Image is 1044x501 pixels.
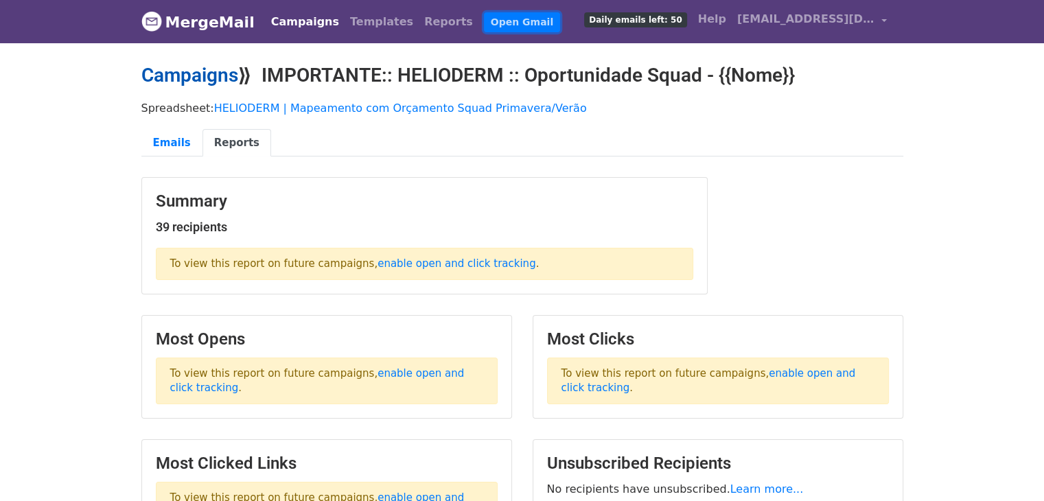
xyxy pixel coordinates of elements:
[732,5,892,38] a: [EMAIL_ADDRESS][DOMAIN_NAME]
[547,454,889,474] h3: Unsubscribed Recipients
[141,64,903,87] h2: ⟫ IMPORTANTE:: HELIODERM :: Oportunidade Squad - {{Nome}}
[156,248,693,280] p: To view this report on future campaigns, .
[156,329,498,349] h3: Most Opens
[141,101,903,115] p: Spreadsheet:
[345,8,419,36] a: Templates
[141,129,202,157] a: Emails
[737,11,874,27] span: [EMAIL_ADDRESS][DOMAIN_NAME]
[547,358,889,404] p: To view this report on future campaigns, .
[693,5,732,33] a: Help
[141,64,238,86] a: Campaigns
[419,8,478,36] a: Reports
[730,482,804,496] a: Learn more...
[266,8,345,36] a: Campaigns
[547,482,889,496] p: No recipients have unsubscribed.
[975,435,1044,501] iframe: Chat Widget
[484,12,560,32] a: Open Gmail
[202,129,271,157] a: Reports
[156,191,693,211] h3: Summary
[141,11,162,32] img: MergeMail logo
[214,102,587,115] a: HELIODERM | Mapeamento com Orçamento Squad Primavera/Verão
[547,329,889,349] h3: Most Clicks
[378,257,535,270] a: enable open and click tracking
[584,12,686,27] span: Daily emails left: 50
[156,358,498,404] p: To view this report on future campaigns, .
[579,5,692,33] a: Daily emails left: 50
[156,454,498,474] h3: Most Clicked Links
[156,220,693,235] h5: 39 recipients
[141,8,255,36] a: MergeMail
[975,435,1044,501] div: Widget de chat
